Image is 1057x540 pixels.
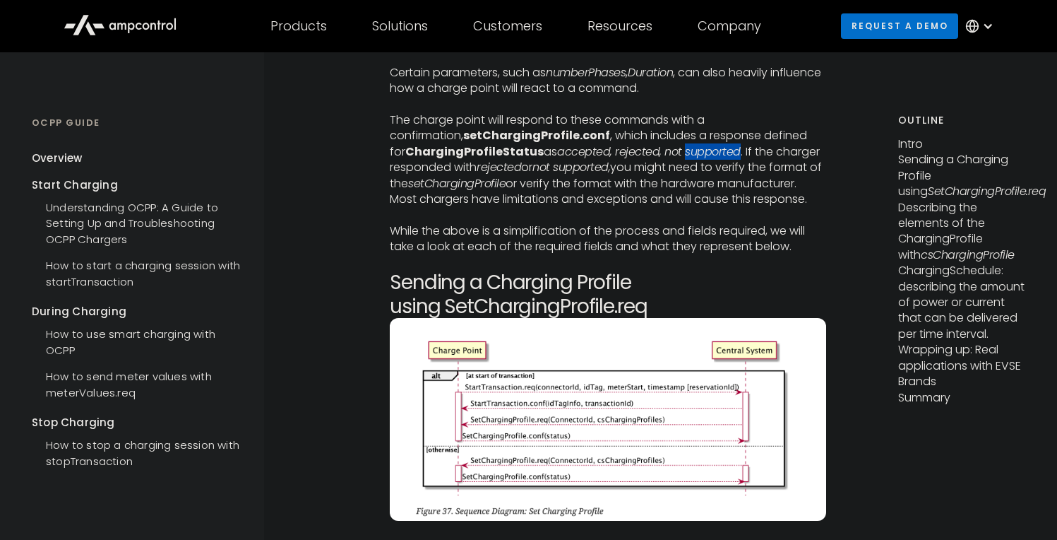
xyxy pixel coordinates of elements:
[898,136,1025,152] p: Intro
[473,18,542,34] div: Customers
[32,319,243,362] a: How to use smart charging with OCPP
[32,193,243,251] a: Understanding OCPP: A Guide to Setting Up and Troubleshooting OCPP Chargers
[898,113,1025,128] h5: Outline
[898,200,1025,264] p: Describing the elements of the ChargingProfile with
[898,390,1025,406] p: Summary
[405,143,544,160] strong: ChargingProfileStatus
[390,271,826,318] h2: Sending a Charging Profile using SetChargingProfile.req
[698,18,761,34] div: Company
[841,13,958,38] a: Request a demo
[546,64,626,81] em: numberPhases
[390,318,826,521] img: OCPP 1.6j Set Charging Profile diagram
[463,127,610,143] strong: setChargingProfile.conf
[390,96,826,112] p: ‍
[32,430,243,473] a: How to stop a charging session with stopTransaction
[32,117,243,129] div: OCPP GUIDE
[32,151,83,177] a: Overview
[270,18,327,34] div: Products
[372,18,428,34] div: Solutions
[390,49,826,64] p: ‍
[390,255,826,271] p: ‍
[32,251,243,293] a: How to start a charging session with startTransaction
[32,177,243,193] div: Start Charging
[390,223,826,255] p: While the above is a simplification of the process and fields required, we will take a look at ea...
[32,151,83,166] div: Overview
[532,159,610,175] em: not supported,
[390,207,826,223] p: ‍
[408,175,506,192] em: setChargingProfile
[32,415,243,430] div: Stop Charging
[898,342,1025,389] p: Wrapping up: Real applications with EVSE Brands
[898,152,1025,199] p: Sending a Charging Profile using
[628,64,673,81] em: Duration
[390,112,826,207] p: The charge point will respond to these commands with a confirmation, , which includes a response ...
[928,183,1046,199] em: SetChargingProfile.req
[32,362,243,404] a: How to send meter values with meterValues.req
[557,143,741,160] em: accepted, rejected, not supported
[390,65,826,97] p: Certain parameters, such as , , can also heavily influence how a charge point will react to a com...
[477,159,521,175] em: rejected
[921,247,1015,263] em: csChargingProfile
[32,304,243,319] div: During Charging
[898,263,1025,342] p: ChargingSchedule: describing the amount of power or current that can be delivered per time interval.
[587,18,652,34] div: Resources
